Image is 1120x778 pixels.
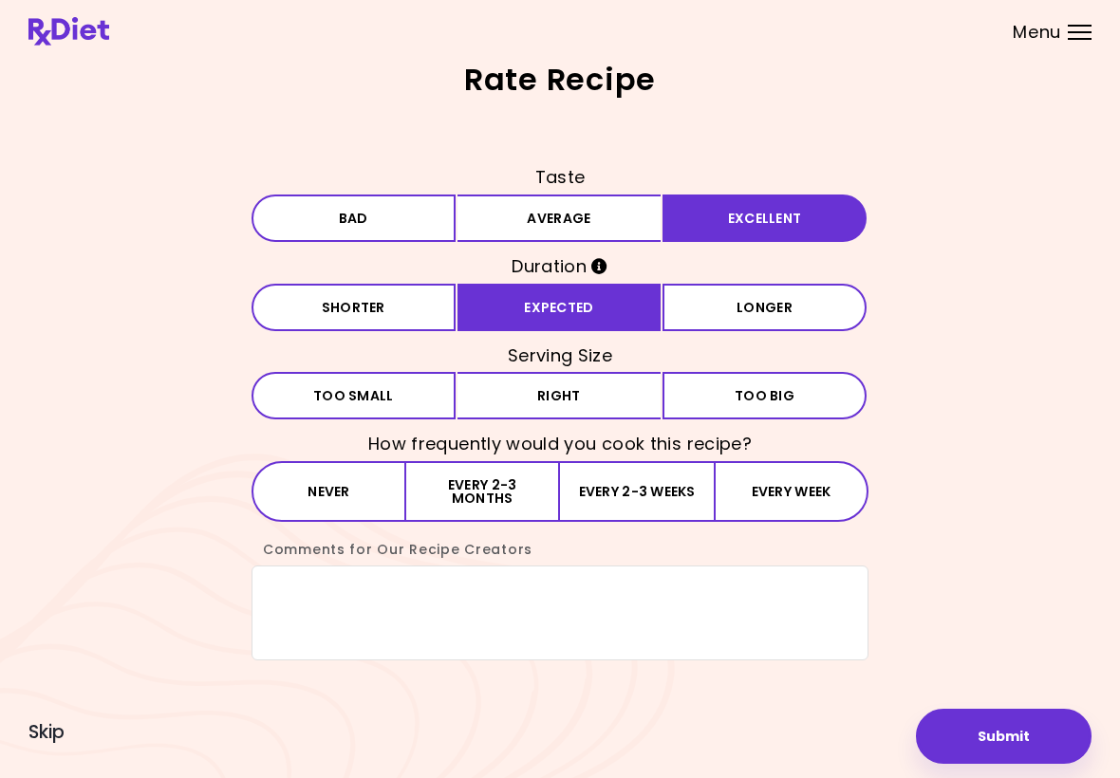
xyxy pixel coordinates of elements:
[457,284,662,331] button: Expected
[714,461,868,522] button: Every week
[252,429,868,459] h3: How frequently would you cook this recipe?
[591,258,607,274] i: Info
[735,389,794,402] span: Too big
[28,17,109,46] img: RxDiet
[457,194,662,242] button: Average
[313,389,394,402] span: Too small
[252,251,868,282] h3: Duration
[252,540,532,559] label: Comments for Our Recipe Creators
[457,372,662,419] button: Right
[560,461,714,522] button: Every 2-3 weeks
[28,722,65,743] button: Skip
[28,65,1092,95] h2: Rate Recipe
[406,461,560,522] button: Every 2-3 months
[663,194,867,242] button: Excellent
[252,284,456,331] button: Shorter
[252,341,868,371] h3: Serving Size
[252,194,456,242] button: Bad
[252,372,456,419] button: Too small
[1013,24,1061,41] span: Menu
[252,461,406,522] button: Never
[663,284,867,331] button: Longer
[663,372,867,419] button: Too big
[916,709,1092,764] button: Submit
[252,162,868,193] h3: Taste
